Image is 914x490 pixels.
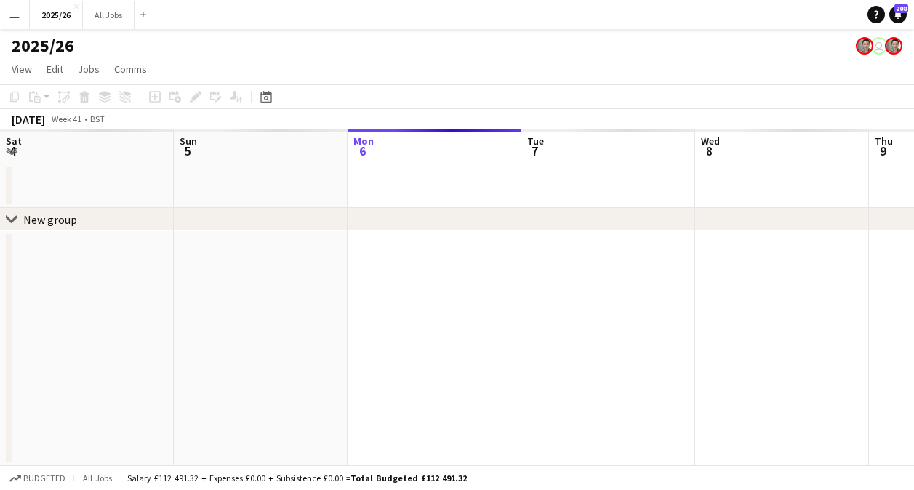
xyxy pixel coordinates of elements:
a: Jobs [72,60,105,79]
span: Budgeted [23,473,65,483]
span: Mon [353,134,374,148]
button: 2025/26 [30,1,83,29]
span: 5 [177,142,197,159]
span: 4 [4,142,22,159]
span: Thu [875,134,893,148]
span: All jobs [80,473,115,483]
a: View [6,60,38,79]
span: 9 [873,142,893,159]
app-user-avatar: Mica Young [885,37,902,55]
span: 7 [525,142,544,159]
div: Salary £112 491.32 + Expenses £0.00 + Subsistence £0.00 = [127,473,467,483]
div: [DATE] [12,112,45,126]
span: 8 [699,142,720,159]
span: Wed [701,134,720,148]
h1: 2025/26 [12,35,74,57]
span: Sun [180,134,197,148]
a: Edit [41,60,69,79]
span: Sat [6,134,22,148]
span: 6 [351,142,374,159]
span: Tue [527,134,544,148]
app-user-avatar: Mia Thaker [870,37,888,55]
span: Week 41 [48,113,84,124]
span: Edit [47,63,63,76]
span: Total Budgeted £112 491.32 [350,473,467,483]
span: Comms [114,63,147,76]
button: Budgeted [7,470,68,486]
button: All Jobs [83,1,135,29]
div: New group [23,212,77,227]
span: 208 [894,4,908,13]
div: BST [90,113,105,124]
span: Jobs [78,63,100,76]
app-user-avatar: Mica Young [856,37,873,55]
a: Comms [108,60,153,79]
span: View [12,63,32,76]
a: 208 [889,6,907,23]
